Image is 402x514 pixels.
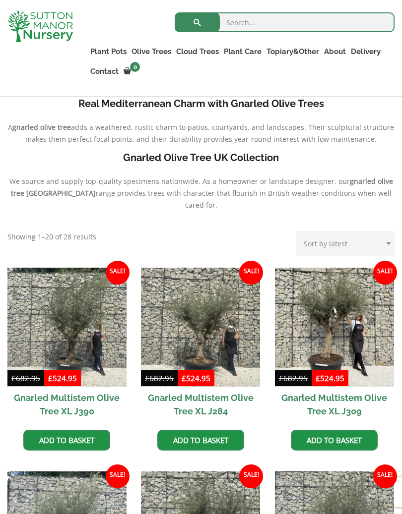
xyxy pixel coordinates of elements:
[296,231,395,256] select: Shop order
[7,231,96,243] p: Showing 1–20 of 28 results
[182,373,210,383] bdi: 524.95
[221,45,264,58] a: Plant Care
[7,268,127,387] img: Gnarled Multistem Olive Tree XL J390
[291,430,378,451] a: Add to basket: “Gnarled Multistem Olive Tree XL J309”
[12,122,71,132] b: gnarled olive tree
[141,268,260,387] img: Gnarled Multistem Olive Tree XL J284
[239,464,263,488] span: Sale!
[123,152,279,164] b: Gnarled Olive Tree UK Collection
[88,45,129,58] a: Plant Pots
[7,387,127,422] h2: Gnarled Multistem Olive Tree XL J390
[145,373,149,383] span: £
[7,10,73,42] img: logo
[239,261,263,285] span: Sale!
[8,122,12,132] span: A
[145,373,174,383] bdi: 682.95
[182,373,186,383] span: £
[7,268,127,422] a: Sale! Gnarled Multistem Olive Tree XL J390
[11,373,40,383] bdi: 682.95
[88,64,121,78] a: Contact
[106,464,130,488] span: Sale!
[275,268,394,422] a: Sale! Gnarled Multistem Olive Tree XL J309
[275,268,394,387] img: Gnarled Multistem Olive Tree XL J309
[106,261,130,285] span: Sale!
[348,45,383,58] a: Delivery
[130,62,140,72] span: 0
[25,122,394,144] span: adds a weathered, rustic charm to patios, courtyards, and landscapes. Their sculptural structure ...
[279,373,283,383] span: £
[9,176,350,186] span: We source and supply top-quality specimens nationwide. As a homeowner or landscape designer, our
[275,387,394,422] h2: Gnarled Multistem Olive Tree XL J309
[279,373,308,383] bdi: 682.95
[174,45,221,58] a: Cloud Trees
[78,98,324,110] b: Real Mediterranean Charm with Gnarled Olive Trees
[48,373,53,383] span: £
[141,268,260,422] a: Sale! Gnarled Multistem Olive Tree XL J284
[141,387,260,422] h2: Gnarled Multistem Olive Tree XL J284
[373,261,397,285] span: Sale!
[121,64,143,78] a: 0
[322,45,348,58] a: About
[373,464,397,488] span: Sale!
[11,373,16,383] span: £
[48,373,77,383] bdi: 524.95
[157,430,244,451] a: Add to basket: “Gnarled Multistem Olive Tree XL J284”
[129,45,174,58] a: Olive Trees
[23,430,110,451] a: Add to basket: “Gnarled Multistem Olive Tree XL J390”
[316,373,344,383] bdi: 524.95
[316,373,320,383] span: £
[264,45,322,58] a: Topiary&Other
[96,188,392,210] span: range provides trees with character that flourish in British weather conditions when well cared for.
[175,12,395,32] input: Search...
